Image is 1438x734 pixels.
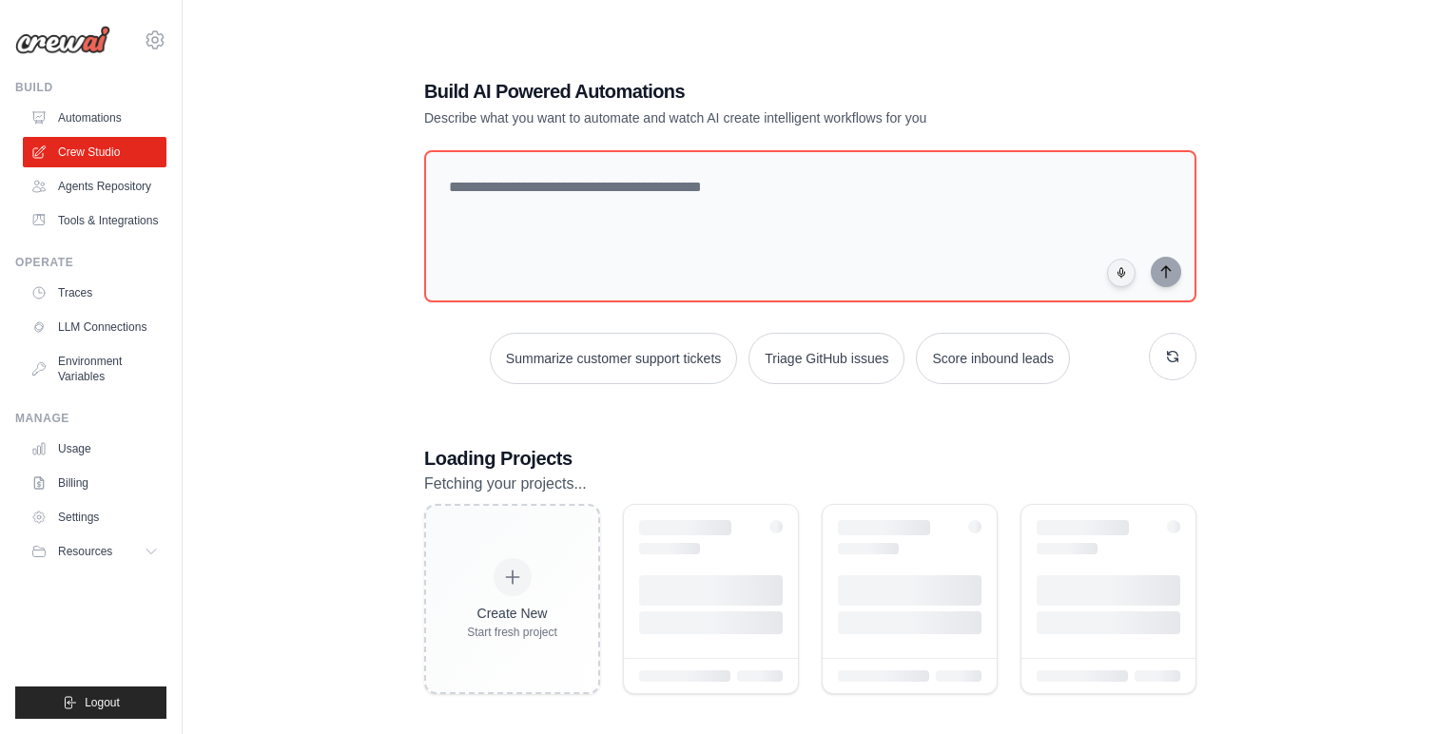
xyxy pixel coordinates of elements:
[85,695,120,710] span: Logout
[23,103,166,133] a: Automations
[15,26,110,54] img: Logo
[916,333,1070,384] button: Score inbound leads
[23,468,166,498] a: Billing
[490,333,737,384] button: Summarize customer support tickets
[1149,333,1196,380] button: Get new suggestions
[23,502,166,532] a: Settings
[15,255,166,270] div: Operate
[23,312,166,342] a: LLM Connections
[424,108,1063,127] p: Describe what you want to automate and watch AI create intelligent workflows for you
[23,137,166,167] a: Crew Studio
[23,205,166,236] a: Tools & Integrations
[23,434,166,464] a: Usage
[1107,259,1136,287] button: Click to speak your automation idea
[748,333,904,384] button: Triage GitHub issues
[467,604,557,623] div: Create New
[23,278,166,308] a: Traces
[15,80,166,95] div: Build
[424,472,1196,496] p: Fetching your projects...
[23,536,166,567] button: Resources
[15,411,166,426] div: Manage
[58,544,112,559] span: Resources
[467,625,557,640] div: Start fresh project
[424,78,1063,105] h1: Build AI Powered Automations
[23,171,166,202] a: Agents Repository
[424,445,1196,472] h3: Loading Projects
[23,346,166,392] a: Environment Variables
[15,686,166,719] button: Logout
